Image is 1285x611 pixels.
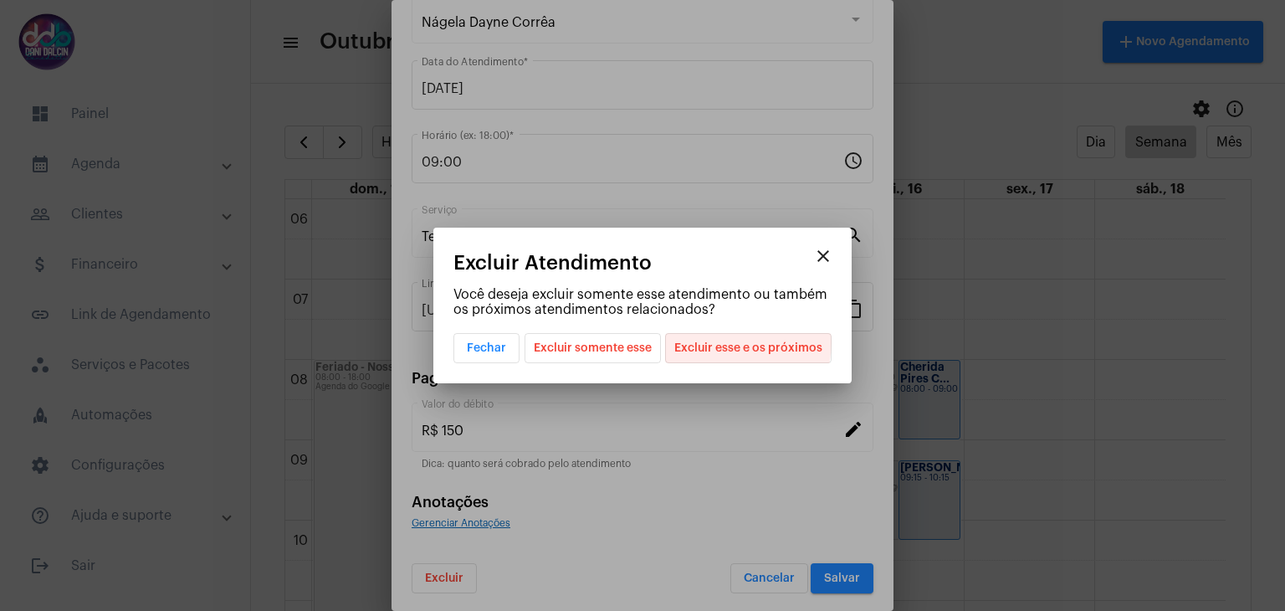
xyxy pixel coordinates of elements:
[453,287,832,317] p: Você deseja excluir somente esse atendimento ou também os próximos atendimentos relacionados?
[467,342,506,354] span: Fechar
[813,246,833,266] mat-icon: close
[674,334,822,362] span: Excluir esse e os próximos
[525,333,661,363] button: Excluir somente esse
[534,334,652,362] span: Excluir somente esse
[453,333,520,363] button: Fechar
[453,252,652,274] span: Excluir Atendimento
[665,333,832,363] button: Excluir esse e os próximos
